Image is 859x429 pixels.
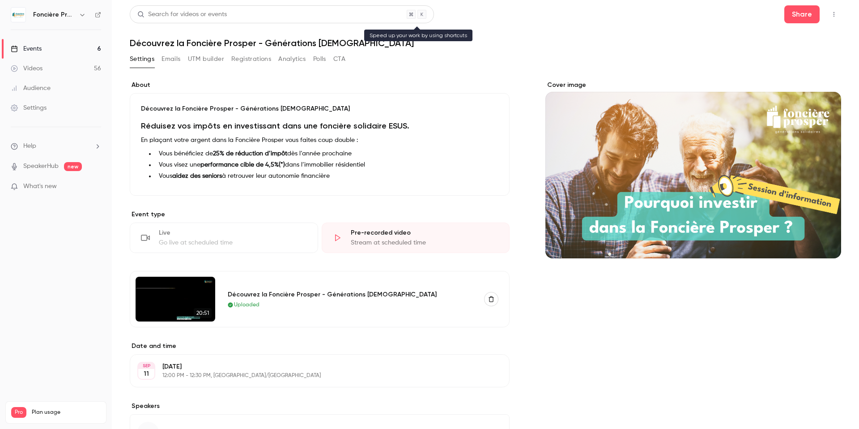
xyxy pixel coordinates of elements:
div: Videos [11,64,43,73]
span: 20:51 [194,308,212,318]
strong: 25% de réduction d’impôt [213,150,287,157]
button: Registrations [231,52,271,66]
span: Help [23,142,36,151]
span: Plan usage [32,409,101,416]
div: Découvrez la Foncière Prosper - Générations [DEMOGRAPHIC_DATA] [228,290,474,299]
button: Emails [162,52,180,66]
strong: aidez des seniors [172,173,222,179]
h1: Réduisez vos impôts en investissant dans une foncière solidaire ESUS. [141,120,498,131]
span: What's new [23,182,57,191]
div: Events [11,44,42,53]
span: Uploaded [234,301,259,309]
div: Settings [11,103,47,112]
p: Event type [130,210,510,219]
div: LiveGo live at scheduled time [130,223,318,253]
button: Polls [313,52,326,66]
button: Settings [130,52,154,66]
a: SpeakerHub [23,162,59,171]
h1: Découvrez la Foncière Prosper - Générations [DEMOGRAPHIC_DATA] [130,38,841,48]
div: Go live at scheduled time [159,238,307,247]
p: [DATE] [162,362,462,371]
p: 12:00 PM - 12:30 PM, [GEOGRAPHIC_DATA]/[GEOGRAPHIC_DATA] [162,372,462,379]
li: Vous bénéficiez de dès l’année prochaine [155,149,498,159]
div: Live [159,228,307,237]
label: Date and time [130,342,510,351]
button: UTM builder [188,52,224,66]
button: CTA [333,52,345,66]
div: Stream at scheduled time [351,238,499,247]
button: Share [784,5,820,23]
span: new [64,162,82,171]
label: About [130,81,510,90]
span: Pro [11,407,26,418]
strong: performance cible de 4,5%(*) [200,162,285,168]
li: Vous visez une dans l’immobilier résidentiel [155,160,498,170]
div: Search for videos or events [137,10,227,19]
div: SEP [138,363,154,369]
p: En plaçant votre argent dans la Foncière Prosper vous faites coup double : [141,135,498,146]
section: Cover image [545,81,841,258]
h6: Foncière Prosper [33,10,75,19]
li: Vous à retrouver leur autonomie financière [155,172,498,181]
iframe: Noticeable Trigger [90,183,101,191]
img: Foncière Prosper [11,8,26,22]
li: help-dropdown-opener [11,142,101,151]
div: Pre-recorded videoStream at scheduled time [322,223,510,253]
p: 11 [144,369,149,378]
div: Pre-recorded video [351,228,499,237]
div: Audience [11,84,51,93]
p: Découvrez la Foncière Prosper - Générations [DEMOGRAPHIC_DATA] [141,104,498,113]
button: Analytics [278,52,306,66]
label: Speakers [130,402,510,411]
label: Cover image [545,81,841,90]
